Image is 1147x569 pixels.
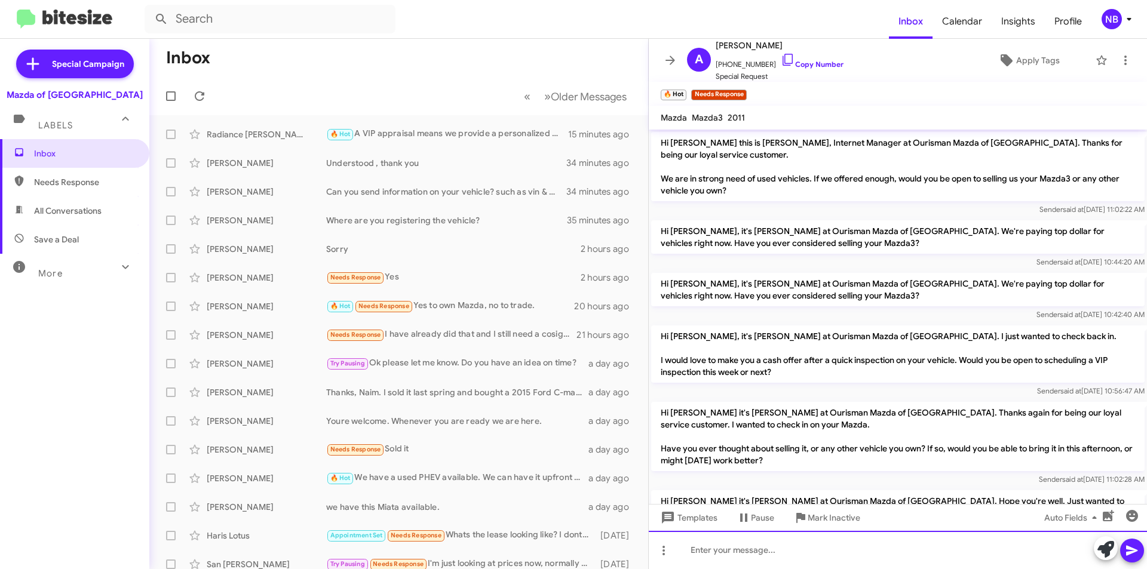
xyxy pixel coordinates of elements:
span: Needs Response [34,176,136,188]
span: 🔥 Hot [330,302,351,310]
span: [PHONE_NUMBER] [716,53,844,70]
div: Whats the lease looking like? I dont want to pay more than 800 a month [326,528,594,542]
button: Mark Inactive [784,507,870,528]
div: [PERSON_NAME] [207,358,326,370]
div: [PERSON_NAME] [207,243,326,255]
span: Templates [658,507,717,528]
div: 15 minutes ago [568,128,639,140]
div: [PERSON_NAME] [207,444,326,456]
span: said at [1060,386,1081,395]
div: a day ago [588,501,639,513]
span: Needs Response [373,560,424,568]
button: Previous [517,84,538,109]
span: [PERSON_NAME] [716,38,844,53]
span: A [695,50,703,69]
div: a day ago [588,386,639,398]
a: Inbox [889,4,933,39]
span: Try Pausing [330,560,365,568]
div: [PERSON_NAME] [207,186,326,198]
a: Special Campaign [16,50,134,78]
div: 20 hours ago [574,300,639,312]
span: All Conversations [34,205,102,217]
div: a day ago [588,472,639,484]
span: Auto Fields [1044,507,1102,528]
span: Mazda3 [692,112,723,123]
span: More [38,268,63,279]
p: Hi [PERSON_NAME], it's [PERSON_NAME] at Ourisman Mazda of [GEOGRAPHIC_DATA]. We're paying top dol... [651,220,1145,254]
div: a day ago [588,415,639,427]
div: a day ago [588,444,639,456]
span: Mark Inactive [808,507,860,528]
div: Where are you registering the vehicle? [326,214,567,226]
span: Needs Response [358,302,409,310]
div: a day ago [588,358,639,370]
div: Sold it [326,442,588,456]
span: Labels [38,120,73,131]
span: Sender [DATE] 10:44:20 AM [1036,257,1145,266]
p: Hi [PERSON_NAME] it's [PERSON_NAME] at Ourisman Mazda of [GEOGRAPHIC_DATA]. Hope you're well. Jus... [651,490,1145,548]
div: 35 minutes ago [567,214,639,226]
div: Thanks, Naim. I sold it last spring and bought a 2015 Ford C-max, which I like very much. I loved... [326,386,588,398]
h1: Inbox [166,48,210,67]
span: Needs Response [330,331,381,339]
span: Inbox [34,147,136,159]
div: [PERSON_NAME] [207,501,326,513]
p: Hi [PERSON_NAME], it's [PERSON_NAME] at Ourisman Mazda of [GEOGRAPHIC_DATA]. I just wanted to che... [651,325,1145,383]
p: Hi [PERSON_NAME] this is [PERSON_NAME], Internet Manager at Ourisman Mazda of [GEOGRAPHIC_DATA]. ... [651,132,1145,201]
span: « [524,89,530,104]
button: Templates [649,507,727,528]
span: Apply Tags [1016,50,1060,71]
button: Next [537,84,634,109]
span: Appointment Set [330,531,383,539]
div: [PERSON_NAME] [207,214,326,226]
span: 🔥 Hot [330,130,351,138]
span: Special Request [716,70,844,82]
span: said at [1063,205,1084,214]
small: 🔥 Hot [661,90,686,100]
div: [PERSON_NAME] [207,386,326,398]
div: [DATE] [594,530,639,542]
span: Sender [DATE] 11:02:22 AM [1039,205,1145,214]
small: Needs Response [691,90,746,100]
span: said at [1062,475,1083,484]
div: We have a used PHEV available. We can have it upfront for you when you arrive. [326,471,588,485]
div: [PERSON_NAME] [207,329,326,341]
div: Understood , thank you [326,157,567,169]
div: I have already did that and I still need a cosigner [326,328,576,342]
div: Sorry [326,243,581,255]
input: Search [145,5,395,33]
p: Hi [PERSON_NAME] it's [PERSON_NAME] at Ourisman Mazda of [GEOGRAPHIC_DATA]. Thanks again for bein... [651,402,1145,471]
div: NB [1102,9,1122,29]
div: [PERSON_NAME] [207,415,326,427]
div: Youre welcome. Whenever you are ready we are here. [326,415,588,427]
div: Radiance [PERSON_NAME] [207,128,326,140]
div: Yes [326,270,581,284]
div: 2 hours ago [581,272,639,284]
span: Mazda [661,112,687,123]
button: NB [1091,9,1134,29]
div: 21 hours ago [576,329,639,341]
div: 34 minutes ago [567,186,639,198]
div: Haris Lotus [207,530,326,542]
div: Yes to own Mazda, no to trade. [326,299,574,313]
span: Needs Response [330,273,381,281]
span: Calendar [933,4,992,39]
a: Profile [1045,4,1091,39]
span: Pause [751,507,774,528]
span: Sender [DATE] 10:56:47 AM [1037,386,1145,395]
span: said at [1060,310,1081,319]
span: 🔥 Hot [330,474,351,482]
span: Sender [DATE] 10:42:40 AM [1036,310,1145,319]
div: 34 minutes ago [567,157,639,169]
span: Needs Response [391,531,441,539]
div: [PERSON_NAME] [207,157,326,169]
a: Insights [992,4,1045,39]
span: Try Pausing [330,359,365,367]
div: we have this Miata available. [326,501,588,513]
span: » [544,89,551,104]
p: Hi [PERSON_NAME], it's [PERSON_NAME] at Ourisman Mazda of [GEOGRAPHIC_DATA]. We're paying top dol... [651,273,1145,306]
div: Mazda of [GEOGRAPHIC_DATA] [7,89,143,101]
